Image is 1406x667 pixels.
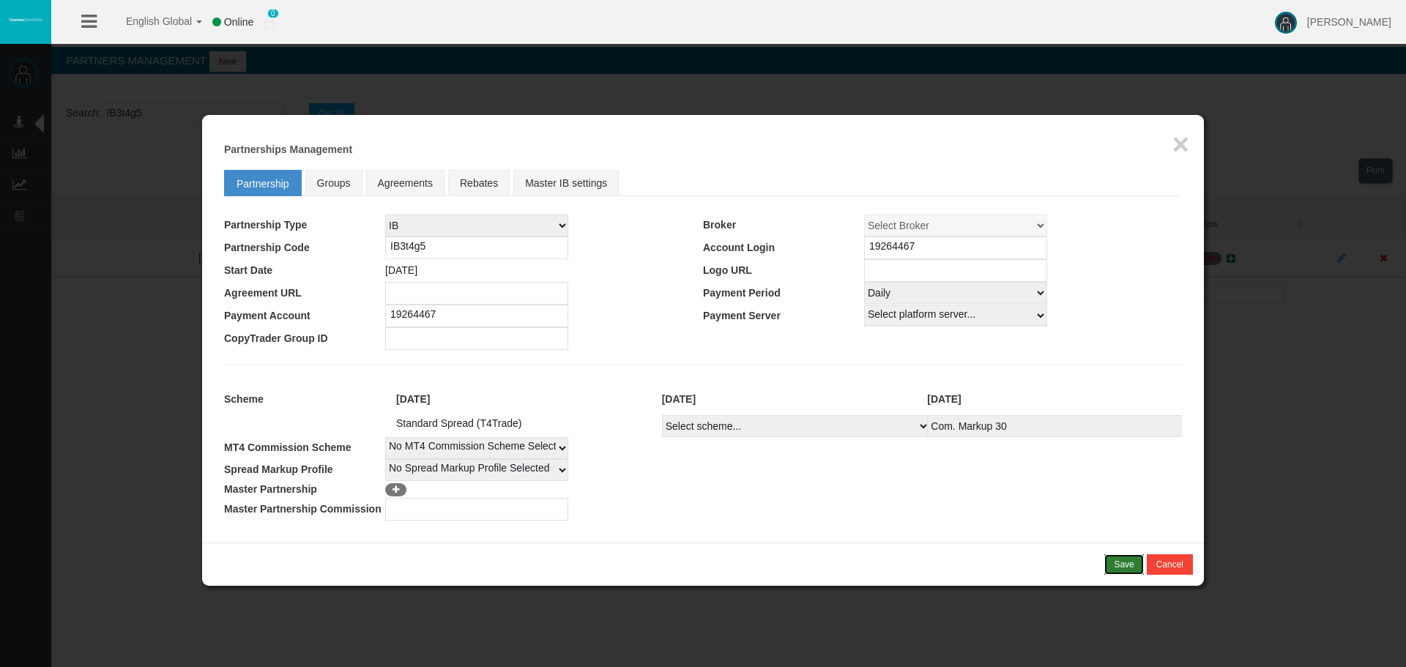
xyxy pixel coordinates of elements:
[224,215,385,236] td: Partnership Type
[1172,130,1189,159] button: ×
[224,144,352,155] b: Partnerships Management
[703,236,864,259] td: Account Login
[224,236,385,259] td: Partnership Code
[317,177,351,189] span: Groups
[916,391,1182,408] div: [DATE]
[264,15,275,30] img: user_small.png
[396,417,521,429] span: Standard Spread (T4Trade)
[703,282,864,305] td: Payment Period
[107,15,192,27] span: English Global
[224,305,385,327] td: Payment Account
[224,16,253,28] span: Online
[224,437,385,459] td: MT4 Commission Scheme
[224,498,385,521] td: Master Partnership Commission
[267,9,279,18] span: 0
[366,170,445,196] a: Agreements
[224,259,385,282] td: Start Date
[1275,12,1297,34] img: user-image
[385,391,651,408] div: [DATE]
[224,327,385,350] td: CopyTrader Group ID
[703,215,864,236] td: Broker
[703,259,864,282] td: Logo URL
[385,264,417,276] span: [DATE]
[1104,554,1143,575] button: Save
[224,481,385,498] td: Master Partnership
[703,305,864,327] td: Payment Server
[1114,558,1134,571] div: Save
[651,391,917,408] div: [DATE]
[224,170,302,196] a: Partnership
[513,170,619,196] a: Master IB settings
[224,282,385,305] td: Agreement URL
[1147,554,1193,575] button: Cancel
[224,384,385,415] td: Scheme
[224,459,385,481] td: Spread Markup Profile
[448,170,510,196] a: Rebates
[1307,16,1391,28] span: [PERSON_NAME]
[305,170,362,196] a: Groups
[7,17,44,23] img: logo.svg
